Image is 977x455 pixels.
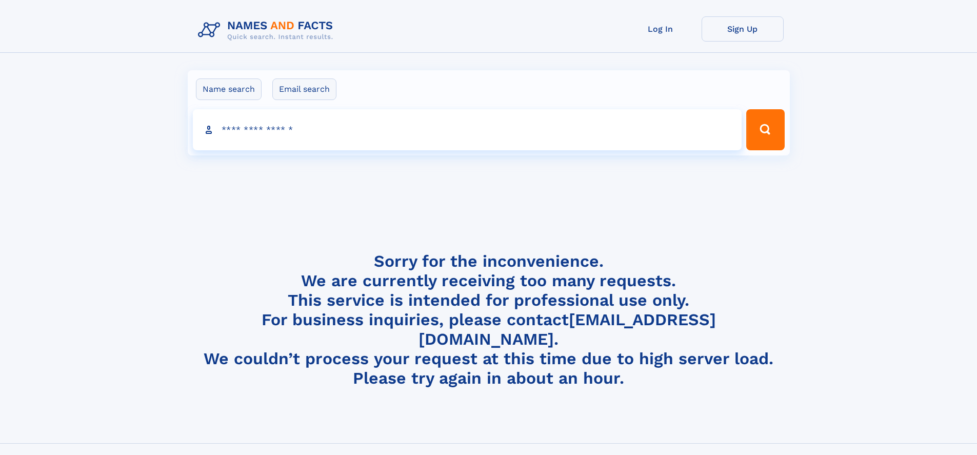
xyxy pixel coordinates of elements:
[193,109,742,150] input: search input
[620,16,702,42] a: Log In
[196,78,262,100] label: Name search
[194,16,342,44] img: Logo Names and Facts
[272,78,336,100] label: Email search
[746,109,784,150] button: Search Button
[702,16,784,42] a: Sign Up
[418,310,716,349] a: [EMAIL_ADDRESS][DOMAIN_NAME]
[194,251,784,388] h4: Sorry for the inconvenience. We are currently receiving too many requests. This service is intend...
